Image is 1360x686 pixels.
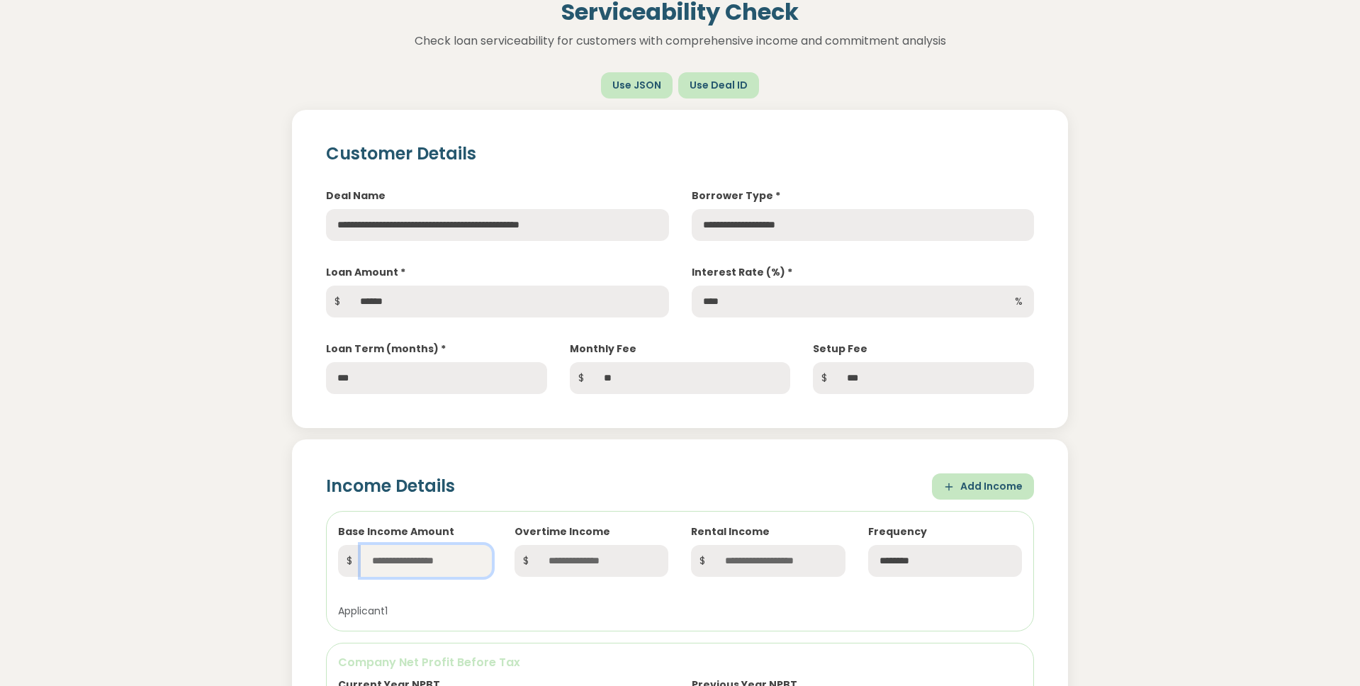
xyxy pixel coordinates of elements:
[326,476,455,497] h2: Income Details
[692,265,792,280] label: Interest Rate (%) *
[932,473,1034,500] button: Add Income
[601,72,673,99] button: Use JSON
[326,144,1034,164] h2: Customer Details
[326,189,386,203] label: Deal Name
[813,342,867,356] label: Setup Fee
[515,524,610,539] label: Overtime Income
[213,32,1148,50] p: Check loan serviceability for customers with comprehensive income and commitment analysis
[515,545,537,577] span: $
[326,286,349,317] span: $
[678,72,759,99] button: Use Deal ID
[1289,618,1360,686] iframe: Chat Widget
[813,362,836,394] span: $
[868,524,927,539] label: Frequency
[338,545,361,577] span: $
[338,604,388,618] small: Applicant 1
[692,189,780,203] label: Borrower Type *
[326,342,446,356] label: Loan Term (months) *
[570,342,636,356] label: Monthly Fee
[326,265,405,280] label: Loan Amount *
[570,362,592,394] span: $
[691,545,714,577] span: $
[338,655,1022,670] h6: Company Net Profit Before Tax
[691,524,770,539] label: Rental Income
[1004,286,1034,317] span: %
[338,524,454,539] label: Base Income Amount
